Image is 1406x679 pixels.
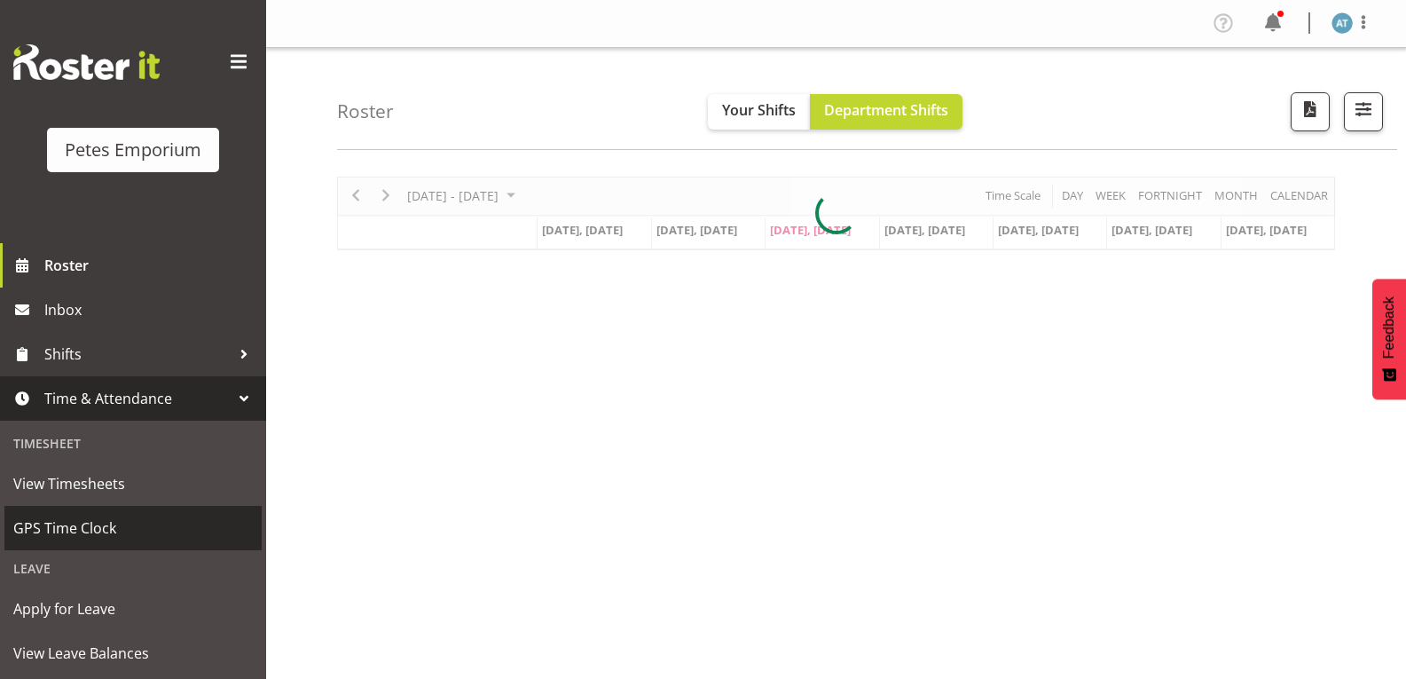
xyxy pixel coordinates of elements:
button: Filter Shifts [1344,92,1383,131]
span: Apply for Leave [13,596,253,622]
a: View Timesheets [4,462,262,506]
div: Timesheet [4,425,262,462]
button: Feedback - Show survey [1372,279,1406,399]
span: Feedback [1381,296,1397,359]
span: Roster [44,252,257,279]
span: View Timesheets [13,470,253,497]
div: Petes Emporium [65,137,201,163]
img: Rosterit website logo [13,44,160,80]
h4: Roster [337,101,394,122]
button: Department Shifts [810,94,962,130]
span: View Leave Balances [13,640,253,667]
span: Department Shifts [824,100,948,120]
span: Your Shifts [722,100,796,120]
button: Download a PDF of the roster according to the set date range. [1291,92,1330,131]
span: Inbox [44,296,257,323]
div: Leave [4,550,262,587]
button: Your Shifts [708,94,810,130]
span: Shifts [44,341,231,367]
a: View Leave Balances [4,631,262,675]
a: GPS Time Clock [4,506,262,550]
span: Time & Attendance [44,385,231,412]
a: Apply for Leave [4,587,262,631]
span: GPS Time Clock [13,515,253,541]
img: alex-micheal-taniwha5364.jpg [1331,12,1353,34]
